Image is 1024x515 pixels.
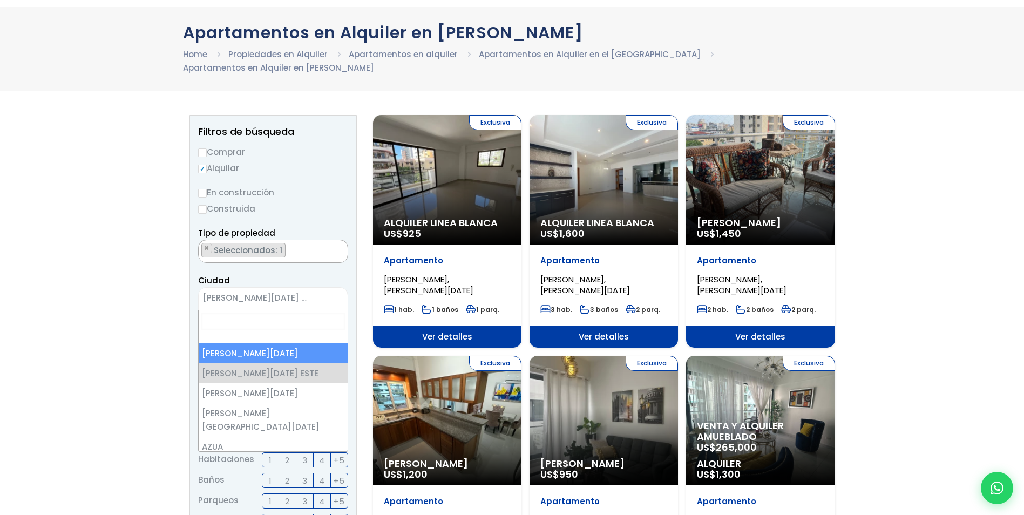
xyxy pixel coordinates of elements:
span: Exclusiva [626,115,678,130]
span: Tipo de propiedad [198,227,275,239]
span: Venta y alquiler amueblado [697,421,824,442]
span: 1 [269,453,272,467]
span: Habitaciones [198,452,254,467]
li: [PERSON_NAME][DATE] [199,343,348,363]
span: Exclusiva [783,115,835,130]
li: AZUA [199,437,348,457]
span: Exclusiva [626,356,678,371]
span: 3 hab. [540,305,572,314]
span: 1 hab. [384,305,414,314]
span: 3 baños [580,305,618,314]
span: 3 [302,474,307,487]
a: Exclusiva Alquiler Linea Blanca US$1,600 Apartamento [PERSON_NAME], [PERSON_NAME][DATE] 3 hab. 3 ... [530,115,678,348]
span: 3 [302,453,307,467]
button: Remove all items [336,243,342,254]
span: Exclusiva [469,356,521,371]
span: Parqueos [198,493,239,509]
a: Exclusiva Alquiler Linea Blanca US$925 Apartamento [PERSON_NAME], [PERSON_NAME][DATE] 1 hab. 1 ba... [373,115,521,348]
a: Apartamentos en Alquiler en el [GEOGRAPHIC_DATA] [479,49,701,60]
span: [PERSON_NAME] [540,458,667,469]
span: 3 [302,494,307,508]
span: 2 [285,474,289,487]
span: Ver detalles [530,326,678,348]
p: Apartamento [540,255,667,266]
span: 1 parq. [466,305,499,314]
span: Exclusiva [469,115,521,130]
li: Apartamentos en Alquiler en [PERSON_NAME] [183,61,374,74]
span: Alquiler [697,458,824,469]
span: US$ [697,467,741,481]
p: Apartamento [697,496,824,507]
span: Exclusiva [783,356,835,371]
label: En construcción [198,186,348,199]
span: 1,300 [716,467,741,481]
button: Remove all items [321,290,337,308]
a: Apartamentos en alquiler [349,49,458,60]
span: 2 [285,494,289,508]
label: Construida [198,202,348,215]
span: 4 [319,453,324,467]
h1: Apartamentos en Alquiler en [PERSON_NAME] [183,23,842,42]
span: US$ [540,227,585,240]
input: Alquilar [198,165,207,173]
span: Alquiler Linea Blanca [384,218,511,228]
span: +5 [334,453,344,467]
input: Comprar [198,148,207,157]
span: +5 [334,494,344,508]
span: 1 [269,494,272,508]
span: 2 parq. [781,305,816,314]
span: Ver detalles [373,326,521,348]
span: 950 [559,467,578,481]
span: [PERSON_NAME] [384,458,511,469]
span: 265,000 [716,441,757,454]
input: Construida [198,205,207,214]
span: Ver detalles [686,326,835,348]
span: +5 [334,474,344,487]
label: Comprar [198,145,348,159]
a: Propiedades en Alquiler [228,49,328,60]
span: × [336,243,342,253]
span: SANTO DOMINGO ESTE [198,287,348,310]
span: 1 baños [422,305,458,314]
span: US$ [697,227,741,240]
span: 1,450 [716,227,741,240]
li: [PERSON_NAME][DATE] [199,383,348,403]
span: 4 [319,474,324,487]
span: SANTO DOMINGO ESTE [199,290,321,306]
span: 1,600 [559,227,585,240]
span: [PERSON_NAME], [PERSON_NAME][DATE] [540,274,630,296]
textarea: Search [199,240,205,263]
span: 4 [319,494,324,508]
span: 1,200 [403,467,428,481]
span: US$ [384,227,421,240]
span: US$ [697,441,757,454]
p: Apartamento [384,496,511,507]
input: Search [201,313,345,330]
li: [PERSON_NAME][DATE] ESTE [199,363,348,383]
span: US$ [540,467,578,481]
label: Alquilar [198,161,348,175]
span: × [204,243,209,253]
span: Alquiler Linea Blanca [540,218,667,228]
p: Apartamento [697,255,824,266]
p: Apartamento [384,255,511,266]
span: [PERSON_NAME], [PERSON_NAME][DATE] [697,274,786,296]
a: Exclusiva [PERSON_NAME] US$1,450 Apartamento [PERSON_NAME], [PERSON_NAME][DATE] 2 hab. 2 baños 2 ... [686,115,835,348]
span: US$ [384,467,428,481]
a: Home [183,49,207,60]
li: [PERSON_NAME][GEOGRAPHIC_DATA][DATE] [199,403,348,437]
span: 925 [403,227,421,240]
span: Baños [198,473,225,488]
span: Seleccionados: 1 [213,245,285,256]
span: [PERSON_NAME] [697,218,824,228]
span: × [331,294,337,304]
p: Apartamento [540,496,667,507]
button: Remove item [202,243,212,253]
h2: Filtros de búsqueda [198,126,348,137]
span: Ciudad [198,275,230,286]
span: 2 hab. [697,305,728,314]
span: 1 [269,474,272,487]
span: 2 parq. [626,305,660,314]
input: En construcción [198,189,207,198]
li: APARTAMENTO [201,243,286,257]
